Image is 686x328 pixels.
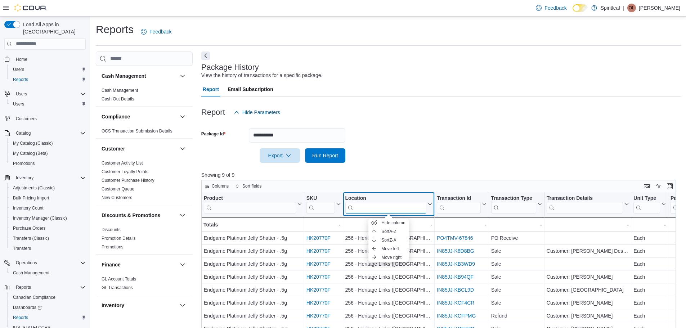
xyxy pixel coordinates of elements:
a: HK20770F [306,274,331,280]
span: Home [16,57,27,62]
span: Operations [16,260,37,266]
span: Customer Activity List [102,160,143,166]
button: Transfers (Classic) [7,233,89,243]
span: Run Report [312,152,338,159]
button: Cash Management [178,72,187,80]
div: Each [633,286,666,294]
span: Customer Loyalty Points [102,169,148,175]
a: HK20770F [306,261,331,267]
a: Customers [13,114,40,123]
span: Reports [10,75,86,84]
a: Home [13,55,30,64]
span: Reports [13,315,28,320]
span: Reports [10,313,86,322]
span: GL Account Totals [102,276,136,282]
a: Customer Purchase History [102,178,154,183]
p: [PERSON_NAME] [639,4,680,12]
a: Transfers (Classic) [10,234,52,243]
div: Transaction Details [547,195,623,202]
h3: Finance [102,261,121,268]
div: Sale [491,260,542,268]
span: Feedback [149,28,171,35]
span: Columns [212,183,229,189]
span: Sort fields [242,183,261,189]
a: Bulk Pricing Import [10,194,52,202]
span: Users [13,67,24,72]
a: PO4TMV-67846 [437,235,473,241]
h1: Reports [96,22,134,37]
div: Customer: [PERSON_NAME] [547,273,629,281]
span: Canadian Compliance [13,295,55,300]
button: Enter fullscreen [665,182,674,190]
a: My Catalog (Beta) [10,149,51,158]
span: Sort Z-A [381,237,396,243]
span: Hide Parameters [242,109,280,116]
button: Finance [102,261,177,268]
span: Dashboards [13,305,42,310]
a: Cash Management [10,269,52,277]
a: Promotion Details [102,236,136,241]
span: Customer Queue [102,186,134,192]
button: Transaction Id [437,195,486,213]
h3: Compliance [102,113,130,120]
button: Display options [654,182,663,190]
div: Totals [203,220,302,229]
button: Discounts & Promotions [178,211,187,220]
span: Purchase Orders [13,225,46,231]
button: Move left [368,244,409,253]
span: Reports [16,284,31,290]
a: IN85JJ-K8D8BG [437,248,474,254]
div: View the history of transactions for a specific package. [201,72,323,79]
div: 256 - Heritage Links ([GEOGRAPHIC_DATA]) [345,260,432,268]
span: Users [10,65,86,74]
a: Cash Out Details [102,96,134,102]
a: My Catalog (Classic) [10,139,56,148]
a: New Customers [102,195,132,200]
button: Customer [178,144,187,153]
button: Customers [1,113,89,124]
div: Sale [491,286,542,294]
div: Each [633,234,666,242]
button: SKU [306,195,341,213]
a: HK20770F [306,235,331,241]
label: Package Id [201,131,225,137]
div: Endgame Platinum Jelly Shatter - .5g [204,273,302,281]
span: Catalog [16,130,31,136]
div: - [633,220,666,229]
a: Cash Management [102,88,138,93]
div: Sale [491,247,542,255]
button: Reports [7,313,89,323]
span: Reports [13,77,28,82]
button: Hide column [368,219,409,227]
a: Canadian Compliance [10,293,58,302]
a: GL Transactions [102,285,133,290]
div: - [437,220,486,229]
span: Promotions [13,161,35,166]
span: Promotions [10,159,86,168]
div: Each [633,298,666,307]
button: Transfers [7,243,89,253]
h3: Customer [102,145,125,152]
a: OCS Transaction Submission Details [102,129,172,134]
a: Transfers [10,244,34,253]
a: HK20770F [306,287,331,293]
div: Each [633,311,666,320]
button: Home [1,54,89,64]
a: GL Account Totals [102,277,136,282]
span: Transfers [10,244,86,253]
h3: Discounts & Promotions [102,212,160,219]
div: Unit Type [633,195,660,213]
a: IN85JJ-KCFPMG [437,313,476,319]
span: Customers [16,116,37,122]
button: Finance [178,260,187,269]
div: Endgame Platinum Jelly Shatter - .5g [204,311,302,320]
button: Purchase Orders [7,223,89,233]
span: My Catalog (Classic) [10,139,86,148]
button: Compliance [178,112,187,121]
span: Export [264,148,296,163]
div: Endgame Platinum Jelly Shatter - .5g [204,247,302,255]
button: Unit Type [633,195,666,213]
div: Discounts & Promotions [96,225,193,254]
